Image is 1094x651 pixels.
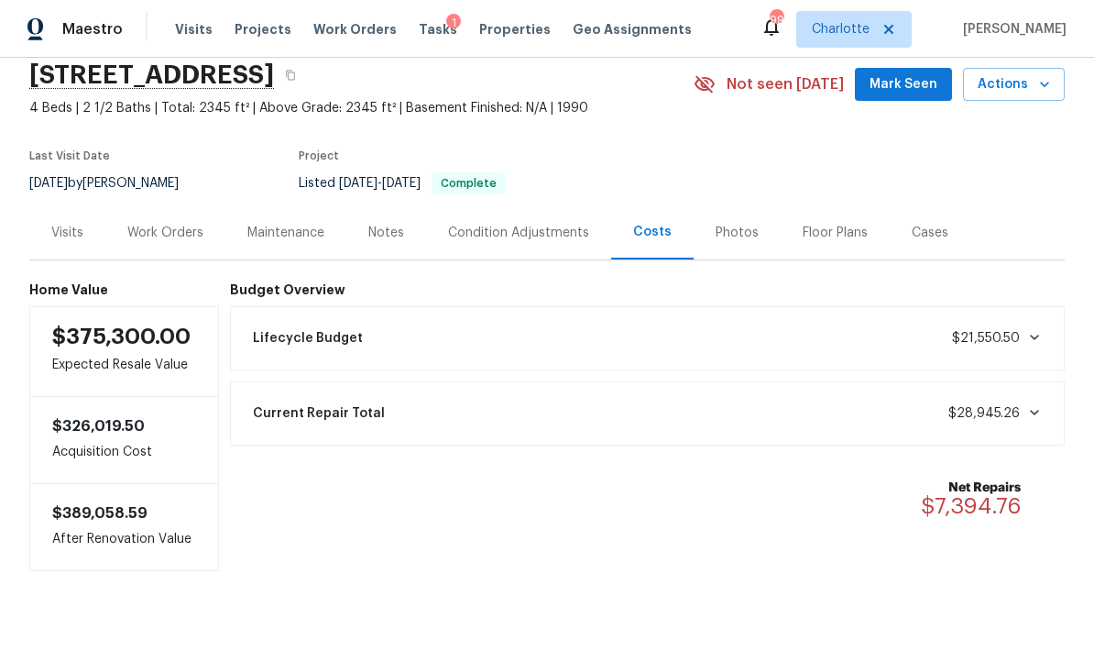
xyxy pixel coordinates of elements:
div: Floor Plans [803,224,868,242]
div: Work Orders [127,224,203,242]
span: Work Orders [313,20,397,39]
span: Maestro [62,20,123,39]
div: 1 [446,14,461,32]
button: Mark Seen [855,68,952,102]
div: Notes [368,224,404,242]
span: Lifecycle Budget [253,329,363,348]
span: Tasks [419,23,457,36]
b: Net Repairs [921,479,1021,497]
button: Copy Address [274,59,307,92]
span: Listed [299,177,506,190]
h6: Budget Overview [230,282,1066,297]
span: 4 Beds | 2 1/2 Baths | Total: 2345 ft² | Above Grade: 2345 ft² | Basement Finished: N/A | 1990 [29,99,694,117]
span: Projects [235,20,291,39]
div: Acquisition Cost [29,397,219,483]
div: Photos [716,224,759,242]
div: Expected Resale Value [29,306,219,397]
span: Charlotte [812,20,870,39]
div: Cases [912,224,948,242]
div: by [PERSON_NAME] [29,172,201,194]
span: [DATE] [382,177,421,190]
span: Geo Assignments [573,20,692,39]
div: 99 [770,11,782,29]
span: [DATE] [29,177,68,190]
div: Costs [633,223,672,241]
div: Visits [51,224,83,242]
span: - [339,177,421,190]
div: After Renovation Value [29,483,219,571]
div: Condition Adjustments [448,224,589,242]
span: $7,394.76 [921,495,1021,517]
button: Actions [963,68,1065,102]
span: Not seen [DATE] [727,75,844,94]
span: $389,058.59 [52,506,148,521]
span: $326,019.50 [52,419,145,434]
h6: Home Value [29,282,219,297]
div: Maintenance [247,224,324,242]
span: Current Repair Total [253,404,385,423]
span: Project [299,150,339,161]
span: Mark Seen [870,73,937,96]
span: Complete [433,178,504,189]
span: [PERSON_NAME] [956,20,1067,39]
span: Visits [175,20,213,39]
span: Last Visit Date [29,150,110,161]
span: $375,300.00 [52,325,191,348]
span: [DATE] [339,177,377,190]
span: $28,945.26 [948,407,1020,420]
span: $21,550.50 [952,332,1020,345]
span: Actions [978,73,1050,96]
span: Properties [479,20,551,39]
